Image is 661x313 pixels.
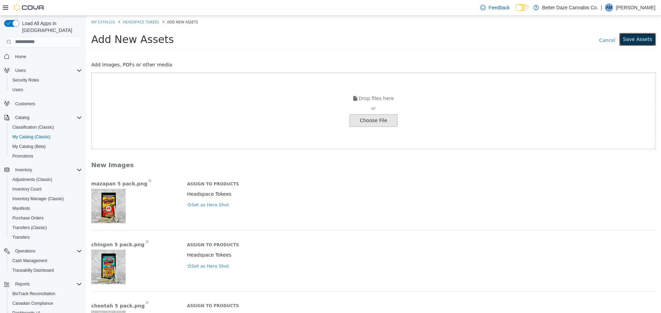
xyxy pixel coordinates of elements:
a: Canadian Compliance [10,299,56,307]
span: Promotions [12,153,33,159]
span: Operations [12,247,82,255]
button: Purchase Orders [7,213,85,223]
span: Home [12,52,82,61]
button: Reports [12,280,32,288]
span: Customers [15,101,35,107]
button: Remove asset [59,222,63,230]
button: Save Assets [533,17,570,30]
a: My Catalog [5,3,29,9]
span: Purchase Orders [10,214,82,222]
p: [PERSON_NAME] [616,3,655,12]
button: Remove asset [62,161,66,169]
span: Manifests [12,206,30,211]
span: Inventory Manager (Classic) [12,196,64,202]
span: Inventory Count [10,185,82,193]
button: Catalog [1,113,85,122]
span: Canadian Compliance [12,301,53,306]
span: My Catalog (Classic) [10,133,82,141]
button: Remove asset [59,283,63,291]
button: Inventory [1,165,85,175]
div: Choose File [263,98,312,111]
div: Andy Moreno [605,3,613,12]
img: mazapan 5 pack.png [5,173,40,207]
span: My Catalog (Classic) [12,134,51,140]
button: Users [7,85,85,95]
p: Headspace Tokees [101,175,570,182]
button: Classification (Classic) [7,122,85,132]
a: Cancel [509,18,533,29]
span: Inventory Count [12,186,42,192]
span: Users [12,66,82,75]
a: Inventory Manager (Classic) [10,195,67,203]
input: Dark Mode [515,4,530,11]
span: Inventory [15,167,32,173]
button: Preview [5,234,40,268]
span: Inventory [12,166,82,174]
button: Security Roles [7,75,85,85]
a: Purchase Orders [10,214,46,222]
button: Operations [12,247,38,255]
h3: New Images [5,145,516,153]
button: Users [12,66,29,75]
span: Add New Assets [5,18,88,30]
button: Promotions [7,151,85,161]
span: Users [15,68,26,73]
button: Traceabilty Dashboard [7,266,85,275]
button: Transfers (Classic) [7,223,85,233]
button: Cash Management [7,256,85,266]
h6: Assign to Products [101,166,570,171]
a: Headspace Tokees [37,3,73,9]
span: chingon 5 pack.png [5,226,59,232]
a: Adjustments (Classic) [10,175,55,184]
span: Adjustments (Classic) [12,177,52,182]
span: Catalog [12,114,82,122]
p: Drop files here [6,79,569,87]
a: BioTrack Reconciliation [10,290,58,298]
span: Dark Mode [515,11,516,12]
span: Transfers (Classic) [12,225,47,230]
a: Users [10,86,26,94]
a: Customers [12,100,38,108]
span: Purchase Orders [12,215,44,221]
span: Transfers [12,235,30,240]
p: Headspace Tokees [101,236,570,243]
span: Promotions [10,152,82,160]
a: Inventory Count [10,185,44,193]
span: Traceabilty Dashboard [10,266,82,274]
span: Security Roles [12,77,39,83]
span: Security Roles [10,76,82,84]
button: My Catalog (Classic) [7,132,85,142]
span: BioTrack Reconciliation [10,290,82,298]
a: Transfers (Classic) [10,224,50,232]
button: Manifests [7,204,85,213]
button: Catalog [12,114,32,122]
a: Feedback [478,1,512,14]
button: Inventory Manager (Classic) [7,194,85,204]
span: Catalog [15,115,29,120]
span: Canadian Compliance [10,299,82,307]
a: Manifests [10,204,33,213]
span: Reports [15,281,30,287]
button: My Catalog (Beta) [7,142,85,151]
p: | [601,3,602,12]
span: Traceabilty Dashboard [12,268,54,273]
a: Cash Management [10,257,50,265]
button: Inventory [12,166,35,174]
button: Users [1,66,85,75]
a: Security Roles [10,76,42,84]
span: mazapan 5 pack.png [5,165,61,171]
span: Users [10,86,82,94]
button: BioTrack Reconciliation [7,289,85,299]
span: Operations [15,248,35,254]
button: Customers [1,99,85,109]
p: Add Images, PDFs or other media [5,45,570,53]
span: BioTrack Reconciliation [12,291,55,296]
a: My Catalog (Beta) [10,142,49,151]
span: cheetah 5 pack.png [5,287,59,293]
button: Set as Hero Shot [101,185,143,193]
span: My Catalog (Beta) [12,144,46,149]
span: Feedback [489,4,510,11]
a: Classification (Classic) [10,123,57,131]
p: Headspace Tokees [101,296,570,304]
span: Customers [12,99,82,108]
